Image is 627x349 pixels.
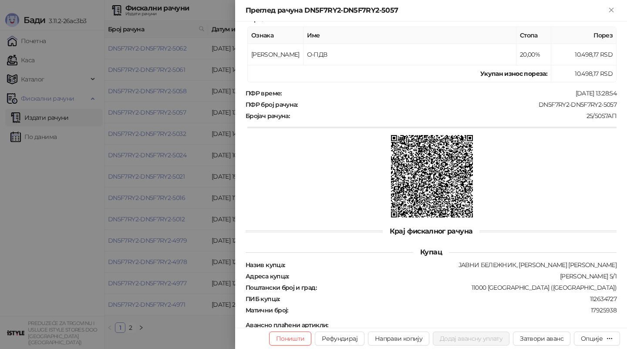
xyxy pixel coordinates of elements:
span: Крај фискалног рачуна [383,227,480,235]
div: [DATE] 13:28:54 [283,89,617,97]
td: 10.498,17 RSD [551,65,617,82]
div: ЈАВНИ БЕЛЕЖНИК, [PERSON_NAME] [PERSON_NAME] [286,261,617,269]
span: Купац [413,248,449,256]
button: Рефундирај [315,332,364,346]
div: DN5F7RY2-DN5F7RY2-5057 [299,101,617,108]
strong: Матични број : [246,306,288,314]
div: 25/5057АП [290,112,617,120]
span: Направи копију [375,335,422,342]
strong: Бројач рачуна : [246,112,290,120]
strong: Укупан износ пореза: [480,70,547,78]
div: 11000 [GEOGRAPHIC_DATA] ([GEOGRAPHIC_DATA]) [317,284,617,291]
button: Направи копију [368,332,429,346]
strong: Назив купца : [246,261,285,269]
button: Додај авансну уплату [433,332,509,346]
strong: ПФР време : [246,89,282,97]
button: Close [606,5,617,16]
div: [PERSON_NAME] 5/1 [290,272,617,280]
button: Затвори аванс [513,332,570,346]
th: Име [303,27,516,44]
strong: Адреса купца : [246,272,289,280]
td: 20,00% [516,44,551,65]
td: О-ПДВ [303,44,516,65]
div: 17925938 [289,306,617,314]
button: Поништи [269,332,312,346]
div: Преглед рачуна DN5F7RY2-DN5F7RY2-5057 [246,5,606,16]
td: [PERSON_NAME] [248,44,303,65]
strong: Авансно плаћени артикли : [246,321,328,329]
th: Порез [551,27,617,44]
strong: Поштански број и град : [246,284,317,291]
strong: ПФР број рачуна : [246,101,298,108]
th: Ознака [248,27,303,44]
strong: ПИБ купца : [246,295,280,303]
div: 112634727 [281,295,617,303]
button: Опције [574,332,620,346]
img: QR код [391,135,473,217]
div: Опције [581,335,603,342]
th: Стопа [516,27,551,44]
td: 10.498,17 RSD [551,44,617,65]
